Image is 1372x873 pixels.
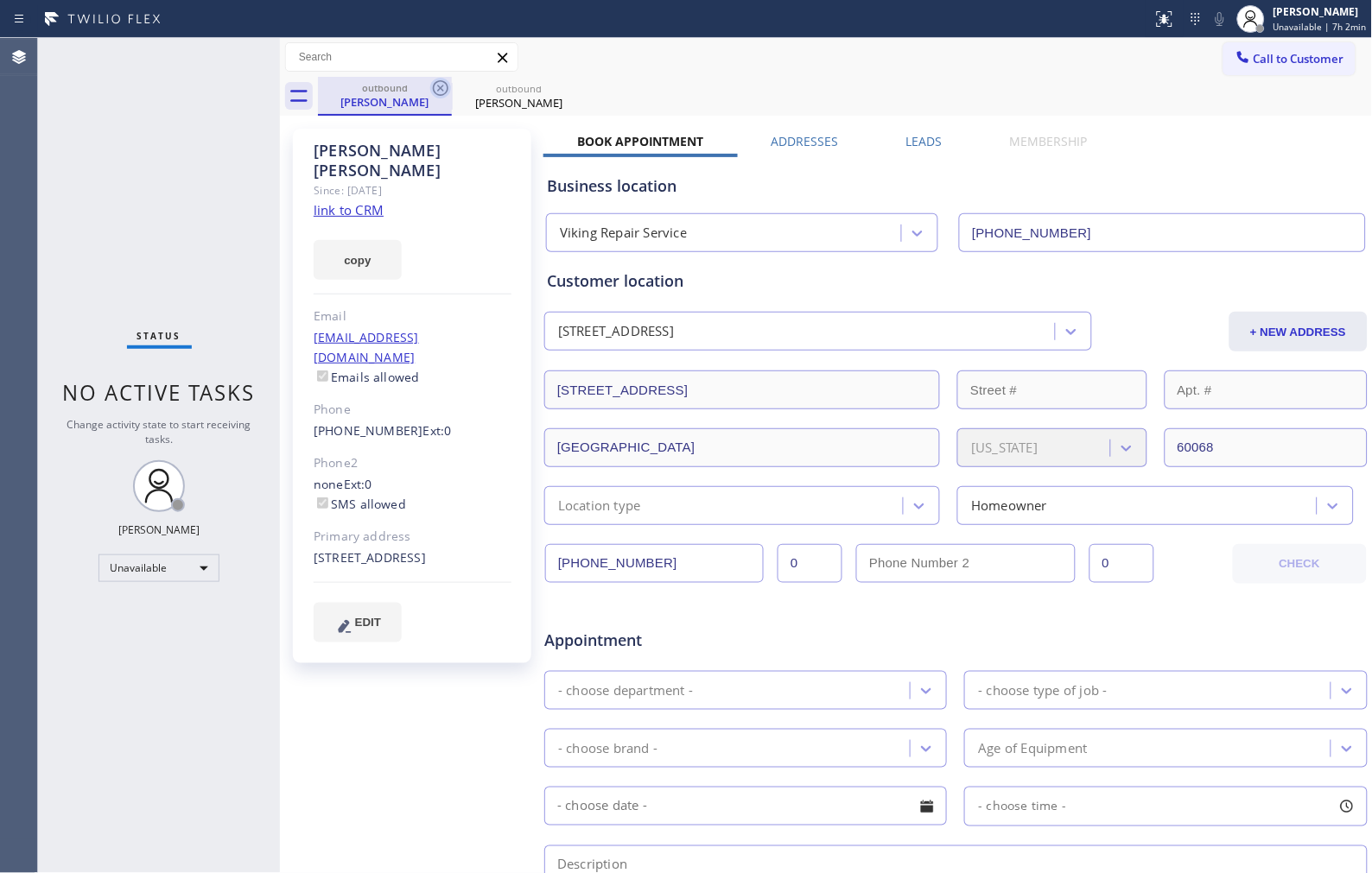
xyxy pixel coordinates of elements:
label: Book Appointment [577,133,704,149]
button: + NEW ADDRESS [1229,312,1368,351]
div: [STREET_ADDRESS] [558,322,674,342]
button: copy [314,240,402,280]
div: Location type [558,496,641,516]
button: EDIT [314,603,402,642]
input: Street # [957,370,1147,409]
span: Ext: 0 [344,476,372,492]
div: Katy Lawson [454,77,584,116]
span: Ext: 0 [423,422,452,439]
input: Phone Number 2 [856,544,1075,583]
button: Call to Customer [1223,42,1356,75]
span: No active tasks [63,378,256,407]
div: Unavailable [98,554,219,582]
div: - choose brand - [558,738,657,758]
span: EDIT [355,616,381,629]
button: Mute [1208,7,1232,31]
input: SMS allowed [317,497,328,509]
a: [PHONE_NUMBER] [314,422,423,439]
div: Homeowner [971,496,1047,516]
input: City [544,428,940,467]
div: [PERSON_NAME] [PERSON_NAME] [314,141,511,180]
label: Emails allowed [314,369,420,385]
label: SMS allowed [314,496,406,512]
div: Jerry Dickson [320,77,450,114]
span: Change activity state to start receiving tasks. [67,417,251,446]
label: Leads [906,133,943,149]
input: Ext. 2 [1089,544,1154,583]
input: Address [544,370,940,409]
div: - choose type of job - [978,680,1107,700]
div: Phone2 [314,453,511,473]
div: [STREET_ADDRESS] [314,548,511,568]
a: [EMAIL_ADDRESS][DOMAIN_NAME] [314,329,419,365]
div: Phone [314,400,511,420]
div: Primary address [314,527,511,547]
button: CHECK [1233,544,1367,584]
div: Age of Equipment [978,738,1087,758]
div: [PERSON_NAME] [454,95,584,111]
div: Since: [DATE] [314,180,511,200]
span: Unavailable | 7h 2min [1274,21,1367,33]
label: Addresses [772,133,839,149]
a: link to CRM [314,201,384,218]
div: [PERSON_NAME] [1274,4,1367,19]
div: Business location [547,174,1365,198]
input: Ext. [778,544,842,583]
div: none [314,475,511,515]
input: Apt. # [1165,370,1368,409]
input: Phone Number [959,213,1365,252]
div: outbound [454,82,584,95]
input: ZIP [1165,428,1368,467]
input: Phone Number [545,544,764,583]
span: Appointment [544,629,816,652]
input: Search [286,43,518,71]
div: - choose department - [558,680,693,700]
div: Email [314,307,511,326]
div: [PERSON_NAME] [320,94,450,110]
input: Emails allowed [317,370,328,382]
input: - choose date - [544,787,947,826]
span: Call to Customer [1254,51,1344,66]
div: outbound [320,81,450,94]
div: Viking Repair Service [560,224,687,244]
label: Membership [1010,133,1088,149]
div: [PERSON_NAME] [118,522,200,537]
div: Customer location [547,269,1365,293]
span: - choose time - [978,798,1066,814]
span: Status [137,330,181,342]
